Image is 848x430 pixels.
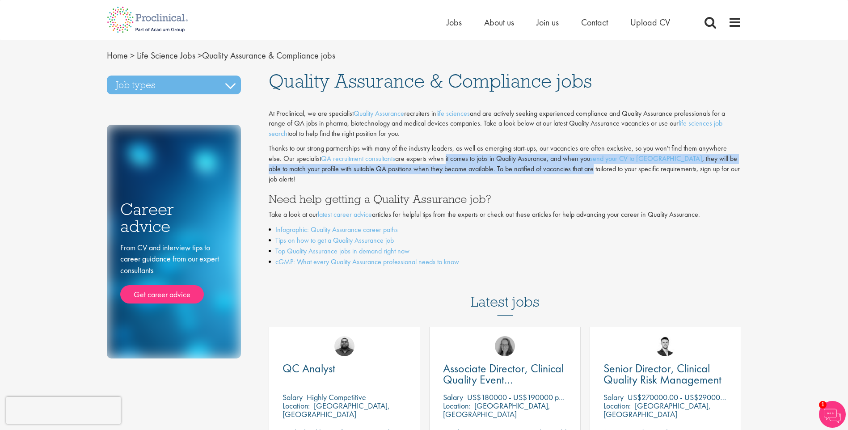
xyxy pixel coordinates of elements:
[275,257,459,266] a: cGMP: What every Quality Assurance professional needs to know
[354,109,404,118] a: Quality Assurance
[269,69,592,93] span: Quality Assurance & Compliance jobs
[275,246,409,256] a: Top Quality Assurance jobs in demand right now
[443,363,567,385] a: Associate Director, Clinical Quality Event Management (GCP)
[443,361,564,398] span: Associate Director, Clinical Quality Event Management (GCP)
[819,401,827,409] span: 1
[269,143,742,184] p: Thanks to our strong partnerships with many of the industry leaders, as well as emerging start-up...
[590,154,702,163] a: send your CV to [GEOGRAPHIC_DATA]
[467,392,587,402] p: US$180000 - US$190000 per annum
[536,17,559,28] a: Join us
[484,17,514,28] a: About us
[443,400,550,419] p: [GEOGRAPHIC_DATA], [GEOGRAPHIC_DATA]
[655,336,675,356] img: Joshua Godden
[120,201,228,235] h3: Career advice
[269,118,722,138] a: life sciences job search
[495,336,515,356] img: Ingrid Aymes
[603,363,727,385] a: Senior Director, Clinical Quality Risk Management
[603,392,624,402] span: Salary
[107,50,335,61] span: Quality Assurance & Compliance jobs
[269,210,742,220] p: Take a look at our articles for helpful tips from the experts or check out these articles for hel...
[120,285,204,304] a: Get career advice
[603,400,711,419] p: [GEOGRAPHIC_DATA], [GEOGRAPHIC_DATA]
[130,50,135,61] span: >
[283,363,406,374] a: QC Analyst
[443,400,470,411] span: Location:
[275,225,398,234] a: Infographic: Quality Assurance career paths
[107,76,241,94] h3: Job types
[283,400,390,419] p: [GEOGRAPHIC_DATA], [GEOGRAPHIC_DATA]
[603,400,631,411] span: Location:
[630,17,670,28] a: Upload CV
[334,336,354,356] img: Ashley Bennett
[307,392,366,402] p: Highly Competitive
[107,50,128,61] a: breadcrumb link to Home
[318,210,372,219] a: latest career advice
[6,397,121,424] iframe: reCAPTCHA
[819,401,846,428] img: Chatbot
[137,50,195,61] a: breadcrumb link to Life Science Jobs
[447,17,462,28] a: Jobs
[283,361,335,376] span: QC Analyst
[436,109,470,118] a: life sciences
[443,392,463,402] span: Salary
[471,272,540,316] h3: Latest jobs
[603,361,721,387] span: Senior Director, Clinical Quality Risk Management
[120,242,228,304] div: From CV and interview tips to career guidance from our expert consultants
[269,193,742,205] h3: Need help getting a Quality Assurance job?
[321,154,395,163] a: QA recruitment consultants
[283,392,303,402] span: Salary
[269,109,725,139] span: At Proclinical, we are specialist recruiters in and are actively seeking experienced compliance a...
[283,400,310,411] span: Location:
[275,236,394,245] a: Tips on how to get a Quality Assurance job
[628,392,769,402] p: US$270000.00 - US$290000.00 per annum
[581,17,608,28] a: Contact
[198,50,202,61] span: >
